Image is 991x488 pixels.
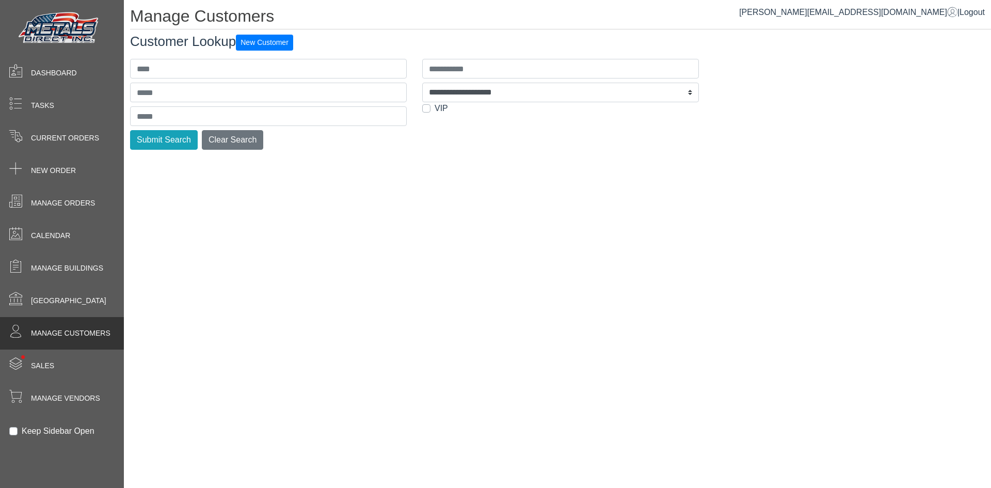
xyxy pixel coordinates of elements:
[31,295,106,306] span: [GEOGRAPHIC_DATA]
[31,100,54,111] span: Tasks
[31,360,54,371] span: Sales
[739,6,985,19] div: |
[15,9,103,48] img: Metals Direct Inc Logo
[10,340,36,374] span: •
[31,68,77,78] span: Dashboard
[236,34,293,49] a: New Customer
[31,230,70,241] span: Calendar
[31,393,100,404] span: Manage Vendors
[960,8,985,17] span: Logout
[739,8,957,17] a: [PERSON_NAME][EMAIL_ADDRESS][DOMAIN_NAME]
[236,35,293,51] button: New Customer
[130,34,991,51] h3: Customer Lookup
[31,198,95,209] span: Manage Orders
[31,133,99,144] span: Current Orders
[435,102,448,115] label: VIP
[31,263,103,274] span: Manage Buildings
[31,328,110,339] span: Manage Customers
[202,130,263,150] button: Clear Search
[130,130,198,150] button: Submit Search
[22,425,94,437] label: Keep Sidebar Open
[130,6,991,29] h1: Manage Customers
[31,165,76,176] span: New Order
